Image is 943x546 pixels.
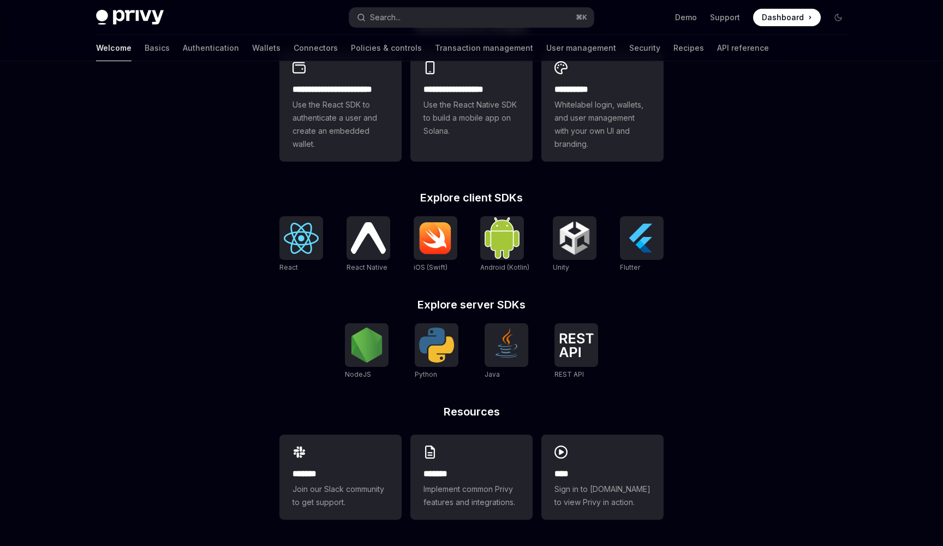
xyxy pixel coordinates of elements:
a: Authentication [183,35,239,61]
a: React NativeReact Native [347,216,390,273]
span: NodeJS [345,370,371,378]
a: PythonPython [415,323,458,380]
img: React [284,223,319,254]
a: API reference [717,35,769,61]
img: Python [419,328,454,363]
span: Flutter [620,263,640,271]
a: Transaction management [435,35,533,61]
span: Dashboard [762,12,804,23]
span: React Native [347,263,387,271]
span: Unity [553,263,569,271]
a: Recipes [673,35,704,61]
img: Flutter [624,221,659,256]
span: Use the React Native SDK to build a mobile app on Solana. [423,98,520,138]
a: NodeJSNodeJS [345,323,389,380]
h2: Explore client SDKs [279,192,664,203]
a: Welcome [96,35,132,61]
img: React Native [351,222,386,253]
div: Search... [370,11,401,24]
a: REST APIREST API [554,323,598,380]
a: **** **Join our Slack community to get support. [279,435,402,520]
a: Dashboard [753,9,821,26]
img: Android (Kotlin) [485,217,520,258]
span: Use the React SDK to authenticate a user and create an embedded wallet. [293,98,389,151]
a: Wallets [252,35,280,61]
img: iOS (Swift) [418,222,453,254]
a: Demo [675,12,697,23]
h2: Resources [279,406,664,417]
a: Policies & controls [351,35,422,61]
a: **** *****Whitelabel login, wallets, and user management with your own UI and branding. [541,50,664,162]
span: ⌘ K [576,13,587,22]
span: iOS (Swift) [414,263,447,271]
span: Sign in to [DOMAIN_NAME] to view Privy in action. [554,483,650,509]
a: Android (Kotlin)Android (Kotlin) [480,216,529,273]
img: NodeJS [349,328,384,363]
a: User management [546,35,616,61]
h2: Explore server SDKs [279,299,664,310]
img: Java [489,328,524,363]
a: UnityUnity [553,216,596,273]
span: Whitelabel login, wallets, and user management with your own UI and branding. [554,98,650,151]
a: Basics [145,35,170,61]
a: Support [710,12,740,23]
span: Join our Slack community to get support. [293,483,389,509]
a: JavaJava [485,323,528,380]
a: FlutterFlutter [620,216,664,273]
img: Unity [557,221,592,256]
span: Python [415,370,437,378]
a: **** **** **** ***Use the React Native SDK to build a mobile app on Solana. [410,50,533,162]
img: REST API [559,333,594,357]
span: React [279,263,298,271]
a: **** **Implement common Privy features and integrations. [410,435,533,520]
button: Open search [349,8,594,27]
button: Toggle dark mode [829,9,847,26]
a: Security [629,35,660,61]
a: iOS (Swift)iOS (Swift) [414,216,457,273]
a: Connectors [294,35,338,61]
span: Android (Kotlin) [480,263,529,271]
a: ****Sign in to [DOMAIN_NAME] to view Privy in action. [541,435,664,520]
span: Implement common Privy features and integrations. [423,483,520,509]
span: Java [485,370,500,378]
span: REST API [554,370,584,378]
a: ReactReact [279,216,323,273]
img: dark logo [96,10,164,25]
